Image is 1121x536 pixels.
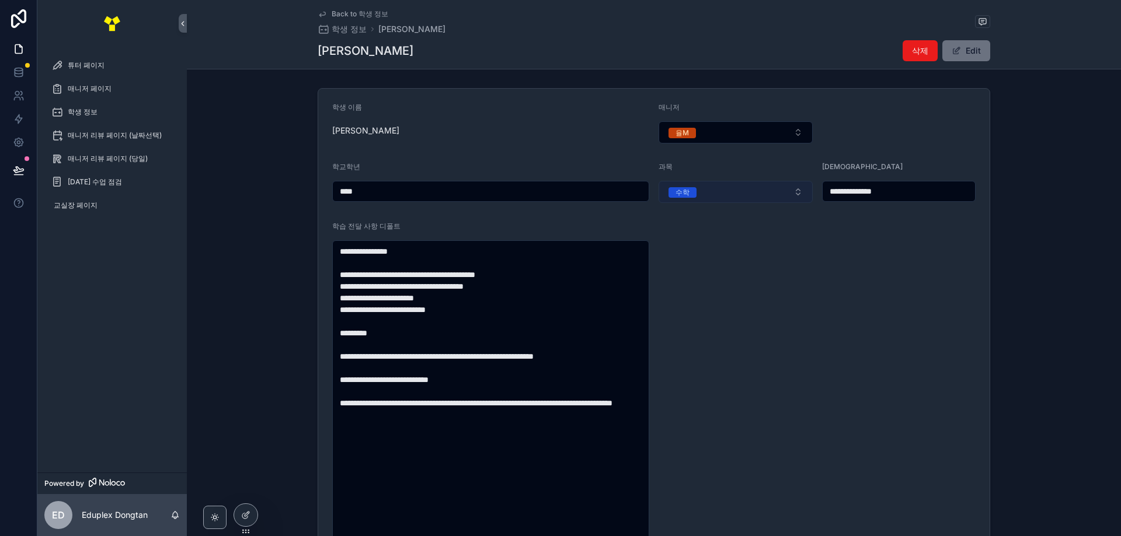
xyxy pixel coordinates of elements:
span: 학교학년 [332,162,360,171]
img: App logo [103,14,121,33]
a: 매니저 페이지 [44,78,180,99]
h1: [PERSON_NAME] [318,43,413,59]
a: 학생 정보 [318,23,367,35]
a: 매니저 리뷰 페이지 (당일) [44,148,180,169]
p: Eduplex Dongtan [82,509,148,521]
a: 매니저 리뷰 페이지 (날짜선택) [44,125,180,146]
span: 학생 정보 [332,23,367,35]
div: scrollable content [37,47,187,231]
span: 매니저 리뷰 페이지 (당일) [68,154,148,163]
span: 과목 [659,162,673,171]
a: [PERSON_NAME] [378,23,445,35]
span: Back to 학생 정보 [332,9,388,19]
span: 매니저 페이지 [68,84,112,93]
div: 율M [676,128,689,138]
button: Select Button [659,121,813,143]
a: 학생 정보 [44,101,180,122]
a: Powered by [37,472,187,494]
span: 학생 정보 [68,107,98,117]
span: [DEMOGRAPHIC_DATA] [822,162,903,171]
span: Powered by [44,479,84,488]
span: [PERSON_NAME] [332,125,649,136]
button: Edit [942,40,990,61]
span: 학습 전달 사항 디폴트 [332,222,401,230]
span: 튜터 페이지 [68,61,105,70]
span: 매니저 리뷰 페이지 (날짜선택) [68,131,162,140]
div: 수학 [676,187,690,198]
span: 학생 이름 [332,103,362,111]
a: Back to 학생 정보 [318,9,388,19]
span: 교실장 페이지 [54,201,98,210]
a: 튜터 페이지 [44,55,180,76]
span: 삭제 [912,45,928,57]
span: [DATE] 수업 점검 [68,177,122,187]
a: [DATE] 수업 점검 [44,171,180,192]
button: Select Button [659,181,813,203]
span: 매니저 [659,103,680,111]
span: ED [52,508,65,522]
a: 교실장 페이지 [44,195,180,216]
button: 삭제 [903,40,938,61]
